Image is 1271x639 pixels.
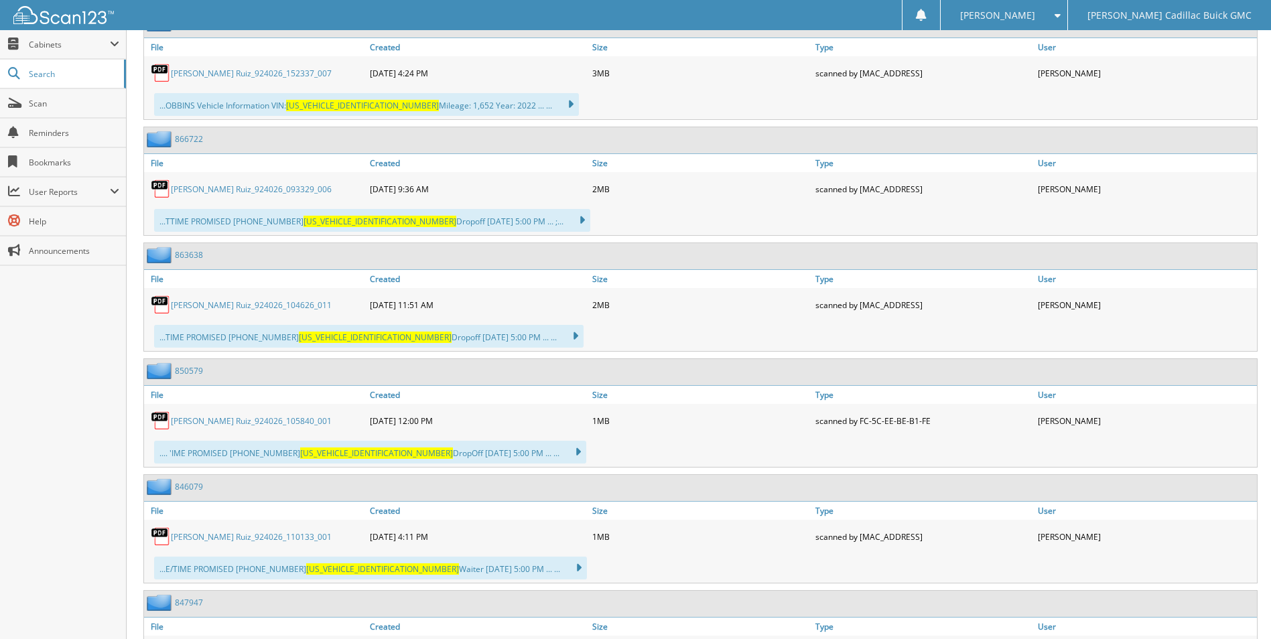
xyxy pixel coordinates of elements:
a: 850579 [175,365,203,376]
a: File [144,502,366,520]
a: Created [366,154,589,172]
div: ...E/TIME PROMISED [PHONE_NUMBER] Waiter [DATE] 5:00 PM ... ... [154,557,587,579]
span: Announcements [29,245,119,257]
span: Cabinets [29,39,110,50]
a: Size [589,154,811,172]
a: User [1034,618,1257,636]
a: Size [589,386,811,404]
a: Size [589,270,811,288]
div: ...TTIME PROMISED [PHONE_NUMBER] Dropoff [DATE] 5:00 PM ... ;... [154,209,590,232]
div: scanned by FC-5C-EE-BE-B1-FE [812,407,1034,434]
a: Created [366,38,589,56]
img: PDF.png [151,63,171,83]
div: [PERSON_NAME] [1034,175,1257,202]
a: File [144,154,366,172]
div: ...OBBINS Vehicle Information VIN: Mileage: 1,652 Year: 2022 ... ... [154,93,579,116]
div: [PERSON_NAME] [1034,291,1257,318]
a: [PERSON_NAME] Ruiz_924026_152337_007 [171,68,332,79]
img: PDF.png [151,526,171,547]
div: [PERSON_NAME] [1034,407,1257,434]
div: [DATE] 9:36 AM [366,175,589,202]
span: [US_VEHICLE_IDENTIFICATION_NUMBER] [299,332,452,343]
div: [DATE] 11:51 AM [366,291,589,318]
a: Size [589,502,811,520]
a: Created [366,618,589,636]
div: [DATE] 4:24 PM [366,60,589,86]
a: Type [812,154,1034,172]
span: Search [29,68,117,80]
img: folder2.png [147,246,175,263]
a: Type [812,270,1034,288]
a: [PERSON_NAME] Ruiz_924026_110133_001 [171,531,332,543]
a: User [1034,154,1257,172]
a: Type [812,38,1034,56]
a: 863638 [175,249,203,261]
div: scanned by [MAC_ADDRESS] [812,523,1034,550]
a: User [1034,386,1257,404]
span: Reminders [29,127,119,139]
span: [US_VEHICLE_IDENTIFICATION_NUMBER] [300,447,453,459]
a: Size [589,618,811,636]
a: User [1034,502,1257,520]
div: 1MB [589,407,811,434]
a: 866722 [175,133,203,145]
span: [US_VEHICLE_IDENTIFICATION_NUMBER] [304,216,456,227]
a: File [144,270,366,288]
img: folder2.png [147,478,175,495]
a: Type [812,502,1034,520]
a: User [1034,270,1257,288]
div: [DATE] 4:11 PM [366,523,589,550]
div: [PERSON_NAME] [1034,523,1257,550]
div: 1MB [589,523,811,550]
div: scanned by [MAC_ADDRESS] [812,175,1034,202]
a: File [144,386,366,404]
div: [DATE] 12:00 PM [366,407,589,434]
a: [PERSON_NAME] Ruiz_924026_093329_006 [171,184,332,195]
img: PDF.png [151,179,171,199]
div: 2MB [589,291,811,318]
a: File [144,38,366,56]
div: ...TIME PROMISED [PHONE_NUMBER] Dropoff [DATE] 5:00 PM ... ... [154,325,584,348]
span: [PERSON_NAME] [960,11,1035,19]
img: PDF.png [151,295,171,315]
div: 3MB [589,60,811,86]
div: 2MB [589,175,811,202]
img: folder2.png [147,594,175,611]
img: scan123-logo-white.svg [13,6,114,24]
a: 847947 [175,597,203,608]
a: 846079 [175,481,203,492]
a: [PERSON_NAME] Ruiz_924026_104626_011 [171,299,332,311]
span: Help [29,216,119,227]
iframe: Chat Widget [1204,575,1271,639]
div: .... 'IME PROMISED [PHONE_NUMBER] DropOff [DATE] 5:00 PM ... ... [154,441,586,464]
a: [PERSON_NAME] Ruiz_924026_105840_001 [171,415,332,427]
div: scanned by [MAC_ADDRESS] [812,291,1034,318]
a: Created [366,270,589,288]
span: [US_VEHICLE_IDENTIFICATION_NUMBER] [306,563,459,575]
span: [PERSON_NAME] Cadillac Buick GMC [1087,11,1252,19]
img: PDF.png [151,411,171,431]
img: folder2.png [147,362,175,379]
a: Created [366,386,589,404]
img: folder2.png [147,131,175,147]
a: File [144,618,366,636]
span: User Reports [29,186,110,198]
a: Size [589,38,811,56]
span: Bookmarks [29,157,119,168]
div: scanned by [MAC_ADDRESS] [812,60,1034,86]
span: Scan [29,98,119,109]
a: Created [366,502,589,520]
a: Type [812,386,1034,404]
a: Type [812,618,1034,636]
span: [US_VEHICLE_IDENTIFICATION_NUMBER] [286,100,439,111]
div: [PERSON_NAME] [1034,60,1257,86]
a: User [1034,38,1257,56]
